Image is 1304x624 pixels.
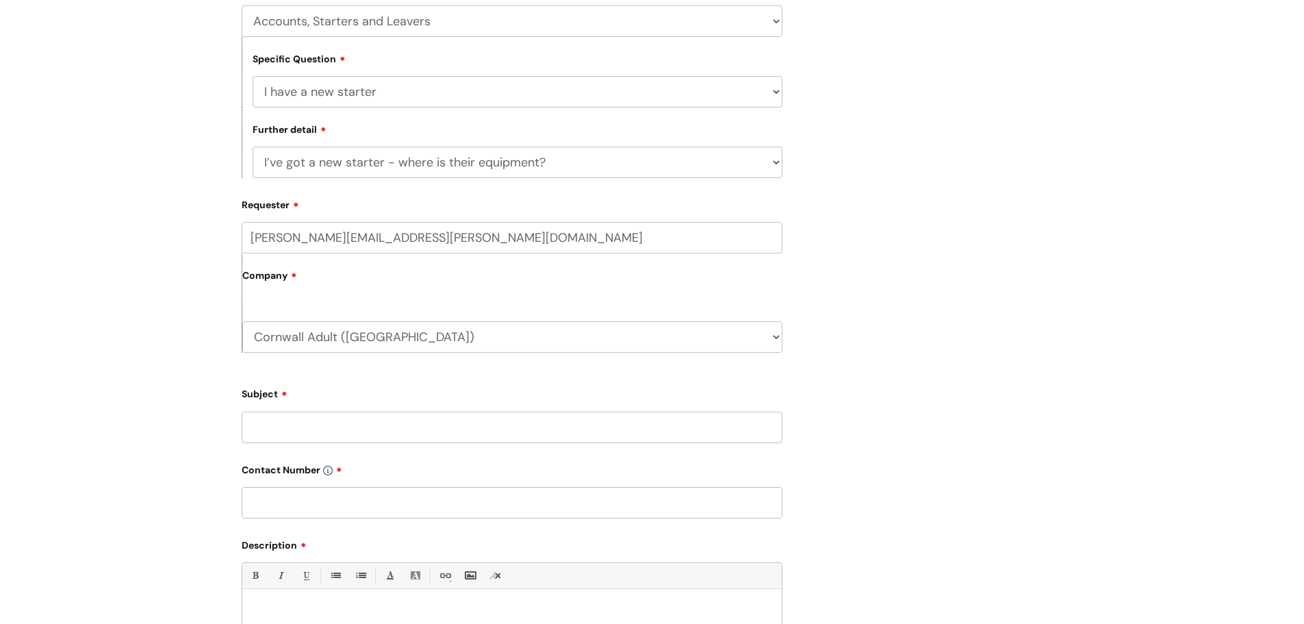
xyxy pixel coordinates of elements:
label: Contact Number [242,460,782,476]
label: Further detail [253,122,327,136]
input: Email [242,222,782,253]
a: Remove formatting (Ctrl-\) [487,567,504,584]
a: Underline(Ctrl-U) [297,567,314,584]
label: Description [242,535,782,551]
a: • Unordered List (Ctrl-Shift-7) [327,567,344,584]
a: Insert Image... [461,567,478,584]
label: Requester [242,195,782,211]
a: Back Color [407,567,424,584]
label: Company [242,265,782,296]
a: Bold (Ctrl-B) [246,567,264,584]
a: Link [436,567,453,584]
a: 1. Ordered List (Ctrl-Shift-8) [352,567,369,584]
a: Italic (Ctrl-I) [272,567,289,584]
label: Subject [242,384,782,400]
img: info-icon.svg [323,466,333,475]
a: Font Color [381,567,398,584]
label: Specific Question [253,51,346,65]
